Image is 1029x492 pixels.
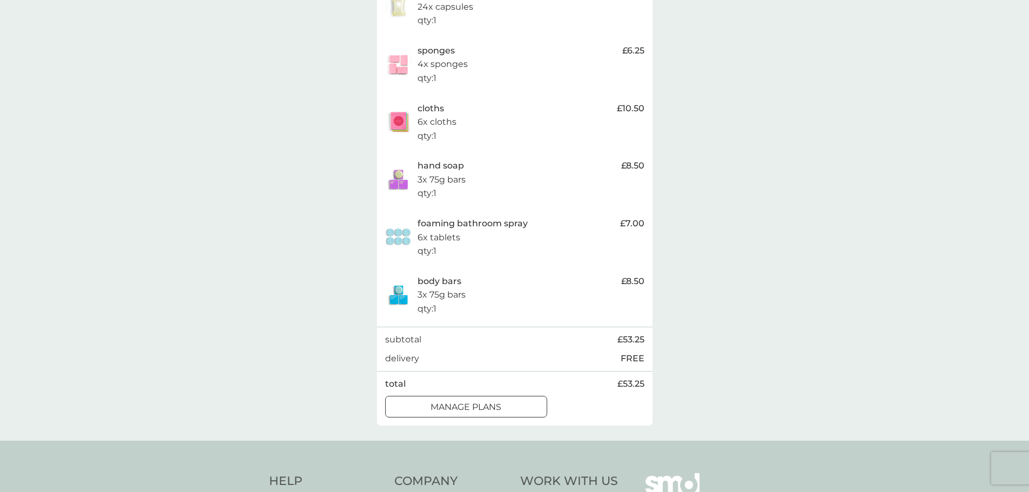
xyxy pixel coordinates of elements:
p: 3x 75g bars [418,288,466,302]
p: subtotal [385,333,421,347]
p: body bars [418,274,461,288]
p: manage plans [431,400,501,414]
span: £7.00 [620,217,644,231]
h4: Help [269,473,384,490]
p: sponges [418,44,455,58]
p: foaming bathroom spray [418,217,528,231]
p: qty : 1 [418,186,436,200]
h4: Work With Us [520,473,618,490]
p: delivery [385,352,419,366]
p: cloths [418,102,444,116]
p: qty : 1 [418,71,436,85]
span: £6.25 [622,44,644,58]
span: £10.50 [617,102,644,116]
p: hand soap [418,159,464,173]
span: £8.50 [621,274,644,288]
p: qty : 1 [418,129,436,143]
p: 4x sponges [418,57,468,71]
p: FREE [621,352,644,366]
p: 3x 75g bars [418,173,466,187]
p: 6x tablets [418,231,460,245]
p: 6x cloths [418,115,456,129]
p: qty : 1 [418,302,436,316]
p: qty : 1 [418,14,436,28]
h4: Company [394,473,509,490]
span: £53.25 [617,333,644,347]
button: manage plans [385,396,547,417]
p: total [385,377,406,391]
p: qty : 1 [418,244,436,258]
span: £53.25 [617,377,644,391]
span: £8.50 [621,159,644,173]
